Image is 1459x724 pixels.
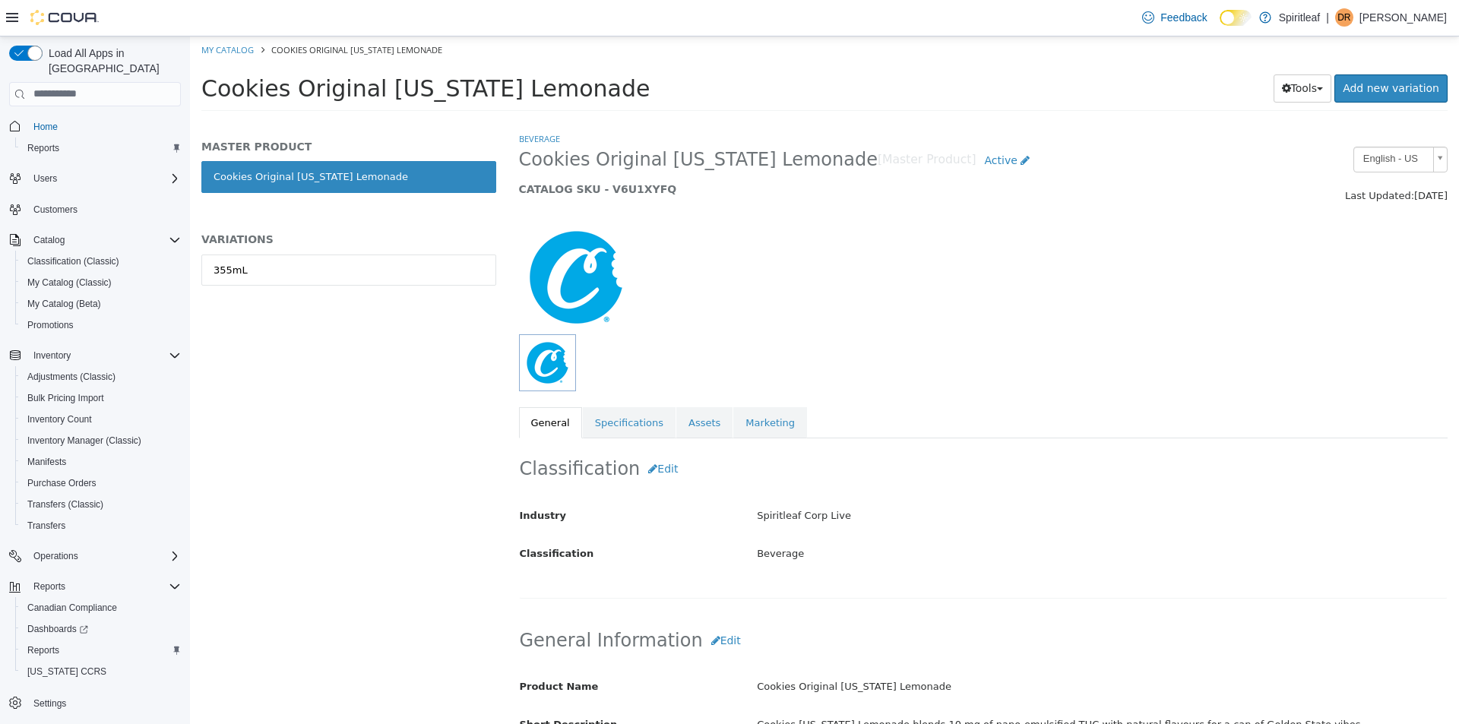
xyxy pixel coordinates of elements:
button: Edit [513,590,559,618]
span: Classification [330,511,404,523]
span: Promotions [27,319,74,331]
div: 355mL [24,226,58,242]
span: My Catalog (Beta) [21,295,181,313]
a: General [329,371,392,403]
button: Home [3,115,187,138]
input: Dark Mode [1220,10,1252,26]
img: 150 [329,184,443,298]
button: Inventory Count [15,409,187,430]
button: Reports [27,577,71,596]
a: Promotions [21,316,80,334]
span: Inventory Manager (Classic) [27,435,141,447]
p: | [1326,8,1329,27]
span: Adjustments (Classic) [27,371,116,383]
small: [Master Product] [688,118,786,130]
button: Reports [15,640,187,661]
span: [DATE] [1224,153,1258,165]
button: Purchase Orders [15,473,187,494]
h5: VARIATIONS [11,196,306,210]
a: Specifications [393,371,486,403]
a: [US_STATE] CCRS [21,662,112,681]
span: Reports [33,580,65,593]
span: My Catalog (Classic) [21,273,181,292]
span: Last Updated: [1155,153,1224,165]
button: My Catalog (Classic) [15,272,187,293]
span: Inventory Manager (Classic) [21,432,181,450]
a: Inventory Manager (Classic) [21,432,147,450]
button: Inventory Manager (Classic) [15,430,187,451]
span: Adjustments (Classic) [21,368,181,386]
a: Settings [27,694,72,713]
span: Classification (Classic) [27,255,119,267]
span: Catalog [27,231,181,249]
button: Users [27,169,63,188]
button: Edit [450,419,496,447]
span: My Catalog (Beta) [27,298,101,310]
span: Transfers [21,517,181,535]
button: Manifests [15,451,187,473]
span: Purchase Orders [21,474,181,492]
span: Inventory Count [27,413,92,425]
span: Manifests [21,453,181,471]
span: Canadian Compliance [21,599,181,617]
button: Promotions [15,315,187,336]
span: Short Description [330,682,428,694]
span: Customers [27,200,181,219]
div: Spiritleaf Corp Live [555,466,1268,493]
span: Settings [27,693,181,712]
p: Spiritleaf [1279,8,1320,27]
span: English - US [1164,111,1237,134]
a: Purchase Orders [21,474,103,492]
a: Reports [21,641,65,659]
span: Operations [33,550,78,562]
h2: Classification [330,419,1258,447]
p: [PERSON_NAME] [1359,8,1447,27]
span: Canadian Compliance [27,602,117,614]
button: Catalog [3,229,187,251]
span: Reports [27,577,181,596]
span: Users [33,172,57,185]
button: Bulk Pricing Import [15,387,187,409]
span: Inventory Count [21,410,181,428]
span: Home [33,121,58,133]
span: Bulk Pricing Import [21,389,181,407]
a: Classification (Classic) [21,252,125,270]
span: Dark Mode [1220,26,1220,27]
span: Load All Apps in [GEOGRAPHIC_DATA] [43,46,181,76]
button: Adjustments (Classic) [15,366,187,387]
span: Active [795,118,828,130]
span: DR [1337,8,1350,27]
a: Adjustments (Classic) [21,368,122,386]
div: Beverage [555,504,1268,531]
span: Manifests [27,456,66,468]
span: [US_STATE] CCRS [27,666,106,678]
a: Transfers (Classic) [21,495,109,514]
span: Reports [27,644,59,656]
span: Operations [27,547,181,565]
a: Feedback [1136,2,1213,33]
a: My Catalog (Beta) [21,295,107,313]
a: Marketing [543,371,617,403]
a: Home [27,118,64,136]
button: Users [3,168,187,189]
div: Cookies Original [US_STATE] Lemonade [555,637,1268,664]
span: Inventory [27,346,181,365]
button: [US_STATE] CCRS [15,661,187,682]
span: Customers [33,204,78,216]
button: Catalog [27,231,71,249]
span: Cookies Original [US_STATE] Lemonade [11,39,460,65]
span: Users [27,169,181,188]
button: Tools [1084,38,1142,66]
button: Canadian Compliance [15,597,187,618]
a: Add new variation [1144,38,1258,66]
h5: MASTER PRODUCT [11,103,306,117]
button: Operations [3,545,187,567]
a: Customers [27,201,84,219]
span: Dashboards [27,623,88,635]
a: Canadian Compliance [21,599,123,617]
span: Purchase Orders [27,477,97,489]
span: Cookies Original [US_STATE] Lemonade [329,112,688,135]
span: Dashboards [21,620,181,638]
span: Classification (Classic) [21,252,181,270]
h2: General Information [330,590,1258,618]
